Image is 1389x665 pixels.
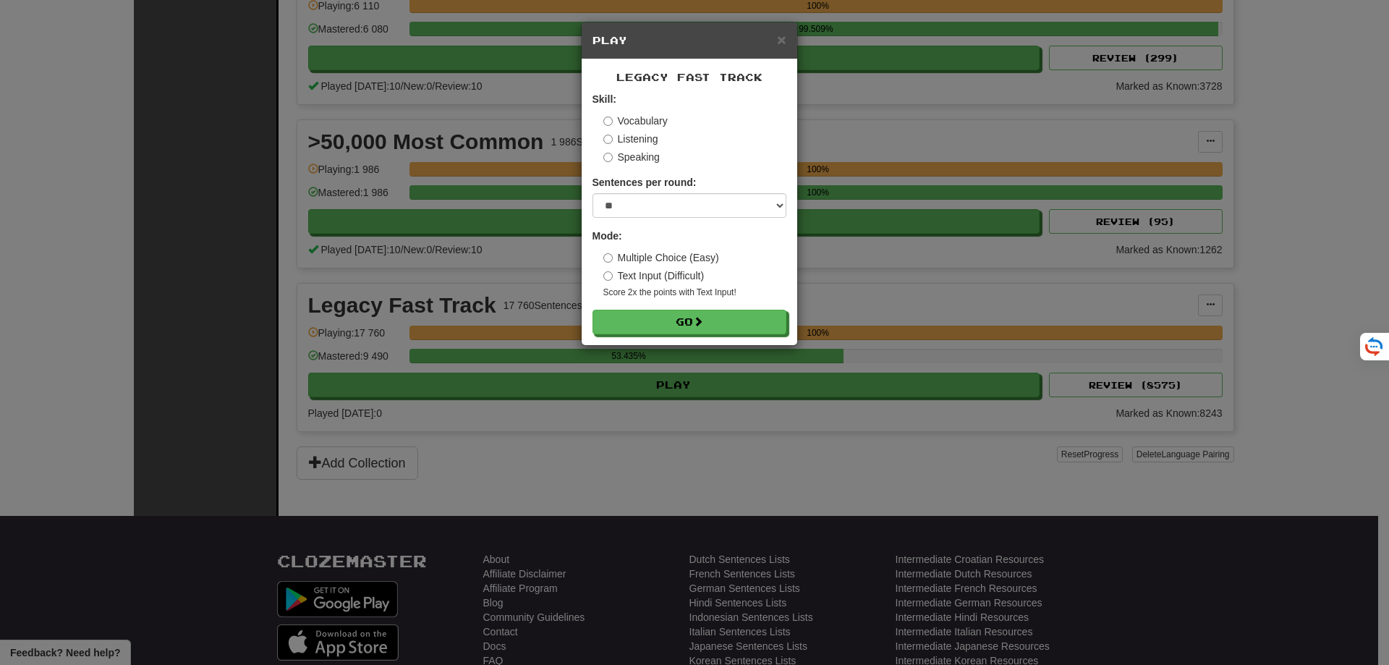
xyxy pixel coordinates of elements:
label: Text Input (Difficult) [603,268,705,283]
label: Vocabulary [603,114,668,128]
label: Multiple Choice (Easy) [603,250,719,265]
label: Speaking [603,150,660,164]
input: Listening [603,135,613,144]
input: Vocabulary [603,117,613,126]
span: Legacy Fast Track [616,71,763,83]
strong: Mode: [592,230,622,242]
small: Score 2x the points with Text Input ! [603,287,786,299]
input: Multiple Choice (Easy) [603,253,613,263]
h5: Play [592,33,786,48]
label: Sentences per round: [592,175,697,190]
span: × [777,31,786,48]
strong: Skill: [592,93,616,105]
button: Go [592,310,786,334]
label: Listening [603,132,658,146]
input: Text Input (Difficult) [603,271,613,281]
button: Close [777,32,786,47]
input: Speaking [603,153,613,162]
